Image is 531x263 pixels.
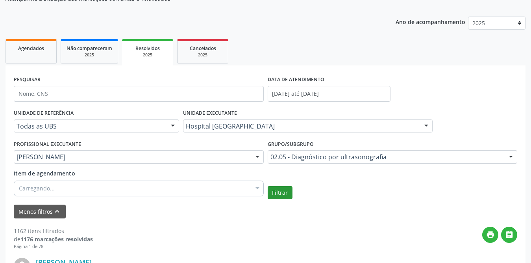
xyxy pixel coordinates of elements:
button: print [482,227,498,243]
label: Grupo/Subgrupo [268,138,314,150]
label: UNIDADE DE REFERÊNCIA [14,107,74,119]
span: Não compareceram [67,45,112,52]
input: Nome, CNS [14,86,264,102]
div: de [14,235,93,243]
button:  [501,227,517,243]
i: keyboard_arrow_up [53,207,61,216]
span: Cancelados [190,45,216,52]
div: 1162 itens filtrados [14,227,93,235]
span: Todas as UBS [17,122,163,130]
span: Agendados [18,45,44,52]
span: [PERSON_NAME] [17,153,248,161]
span: 02.05 - Diagnóstico por ultrasonografia [270,153,501,161]
label: PROFISSIONAL EXECUTANTE [14,138,81,150]
label: UNIDADE EXECUTANTE [183,107,237,119]
input: Selecione um intervalo [268,86,390,102]
button: Filtrar [268,186,292,200]
div: Página 1 de 78 [14,243,93,250]
span: Carregando... [19,184,55,192]
i: print [486,230,495,239]
strong: 1176 marcações resolvidas [20,235,93,243]
label: DATA DE ATENDIMENTO [268,74,324,86]
i:  [505,230,514,239]
div: 2025 [128,52,168,58]
span: Hospital [GEOGRAPHIC_DATA] [186,122,417,130]
p: Ano de acompanhamento [396,17,465,26]
div: 2025 [183,52,222,58]
div: 2025 [67,52,112,58]
button: Menos filtroskeyboard_arrow_up [14,205,66,218]
label: PESQUISAR [14,74,41,86]
span: Item de agendamento [14,170,75,177]
span: Resolvidos [135,45,160,52]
